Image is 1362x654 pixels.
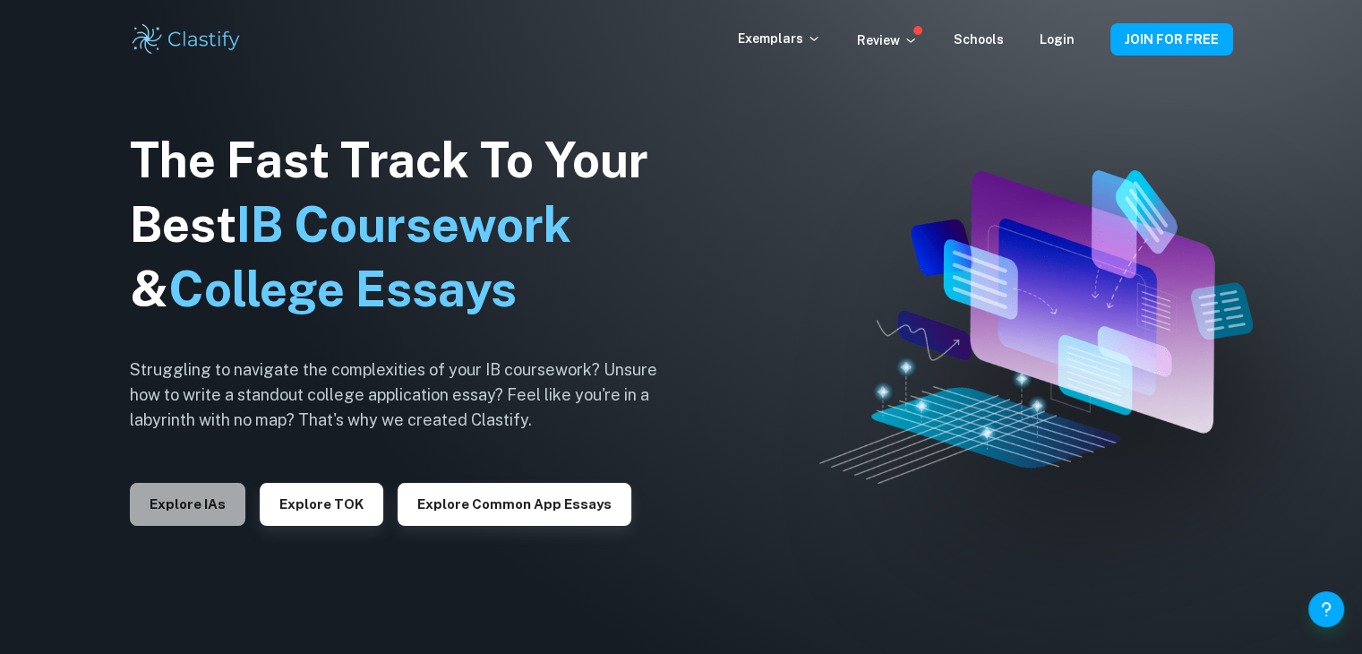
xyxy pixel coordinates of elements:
[398,495,631,512] a: Explore Common App essays
[1308,591,1344,627] button: Help and Feedback
[130,495,245,512] a: Explore IAs
[398,483,631,526] button: Explore Common App essays
[168,261,517,317] span: College Essays
[236,196,571,253] span: IB Coursework
[738,29,821,48] p: Exemplars
[130,22,244,57] img: Clastify logo
[130,483,245,526] button: Explore IAs
[1040,32,1075,47] a: Login
[260,495,383,512] a: Explore TOK
[819,170,1254,484] img: Clastify hero
[857,30,918,50] p: Review
[954,32,1004,47] a: Schools
[260,483,383,526] button: Explore TOK
[1110,23,1233,56] button: JOIN FOR FREE
[130,357,685,433] h6: Struggling to navigate the complexities of your IB coursework? Unsure how to write a standout col...
[130,128,685,322] h1: The Fast Track To Your Best &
